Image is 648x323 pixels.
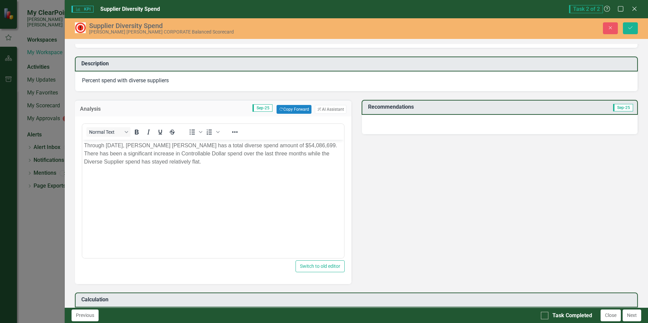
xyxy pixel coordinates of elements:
[613,104,633,111] span: Sep-25
[72,309,99,321] button: Previous
[623,309,641,321] button: Next
[296,260,345,272] button: Switch to old editor
[81,297,634,303] h3: Calculation
[72,6,93,13] span: KPI
[131,127,142,137] button: Bold
[100,6,160,12] span: Supplier Diversity Spend
[143,127,154,137] button: Italic
[204,127,221,137] div: Numbered list
[277,105,311,114] button: Copy Forward
[315,105,346,114] button: AI Assistant
[89,129,122,135] span: Normal Text
[75,22,86,33] img: Below MIN Target
[155,127,166,137] button: Underline
[569,5,603,13] span: Task 2 of 2
[89,22,391,29] div: Supplier Diversity Spend
[82,140,344,258] iframe: Rich Text Area
[229,127,241,137] button: Reveal or hide additional toolbar items
[252,104,272,112] span: Sep-25
[186,127,203,137] div: Bullet list
[81,61,634,67] h3: Description
[552,312,592,320] div: Task Completed
[368,104,551,110] h3: Recommendations
[89,29,391,35] div: [PERSON_NAME] [PERSON_NAME] CORPORATE Balanced Scorecard
[166,127,178,137] button: Strikethrough
[82,77,169,84] span: Percent spend with diverse suppliers
[601,309,621,321] button: Close
[80,106,128,112] h3: Analysis
[86,127,130,137] button: Block Normal Text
